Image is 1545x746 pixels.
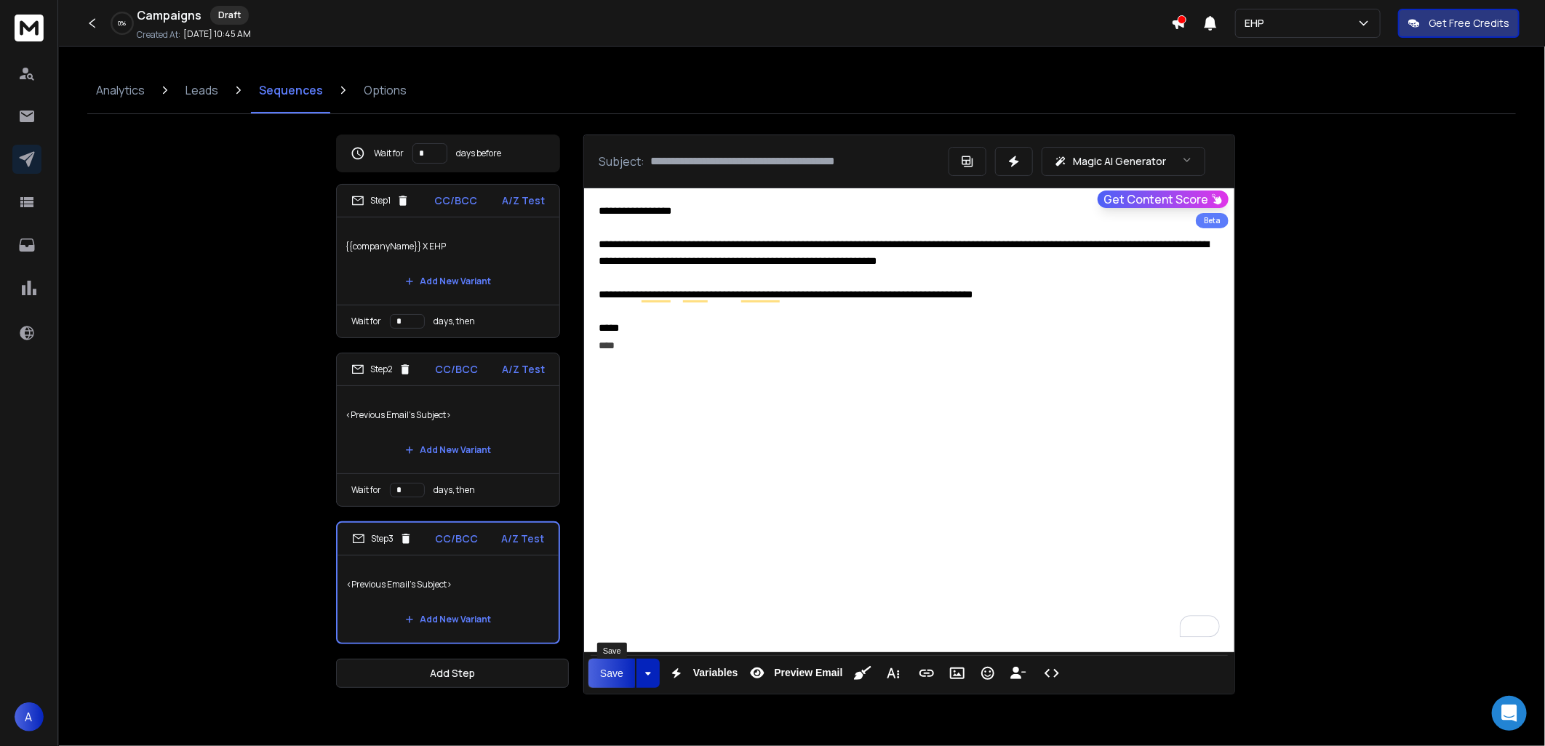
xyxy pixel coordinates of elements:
[351,316,381,327] p: Wait for
[1196,213,1229,228] div: Beta
[137,29,180,41] p: Created At:
[1038,659,1066,688] button: Code View
[943,659,971,688] button: Insert Image (Ctrl+P)
[690,667,741,679] span: Variables
[1429,16,1509,31] p: Get Free Credits
[364,81,407,99] p: Options
[394,605,503,634] button: Add New Variant
[346,226,551,267] p: {{companyName}} X EHP
[436,362,479,377] p: CC/BCC
[974,659,1002,688] button: Emoticons
[456,148,501,159] p: days before
[374,148,404,159] p: Wait for
[87,67,153,113] a: Analytics
[336,353,560,507] li: Step2CC/BCCA/Z Test<Previous Email's Subject>Add New VariantWait fordays, then
[336,521,560,644] li: Step3CC/BCCA/Z Test<Previous Email's Subject>Add New Variant
[1098,190,1229,208] button: Get Content Score
[1492,696,1527,731] div: Open Intercom Messenger
[584,188,1234,652] div: To enrich screen reader interactions, please activate Accessibility in Grammarly extension settings
[351,194,410,207] div: Step 1
[336,184,560,338] li: Step1CC/BCCA/Z Test{{companyName}} X EHPAdd New VariantWait fordays, then
[913,659,941,688] button: Insert Link (Ctrl+K)
[434,316,475,327] p: days, then
[336,659,569,688] button: Add Step
[1398,9,1520,38] button: Get Free Credits
[663,659,741,688] button: Variables
[588,659,635,688] button: Save
[501,532,544,546] p: A/Z Test
[210,6,249,25] div: Draft
[346,564,550,605] p: <Previous Email's Subject>
[250,67,332,113] a: Sequences
[1005,659,1032,688] button: Insert Unsubscribe Link
[879,659,907,688] button: More Text
[1042,147,1205,176] button: Magic AI Generator
[849,659,877,688] button: Clean HTML
[502,193,545,208] p: A/Z Test
[743,659,845,688] button: Preview Email
[185,81,218,99] p: Leads
[597,643,627,659] div: Save
[1245,16,1270,31] p: EHP
[436,532,479,546] p: CC/BCC
[394,436,503,465] button: Add New Variant
[119,19,127,28] p: 0 %
[355,67,415,113] a: Options
[502,362,545,377] p: A/Z Test
[259,81,323,99] p: Sequences
[15,702,44,731] button: A
[1073,154,1166,169] p: Magic AI Generator
[599,153,644,170] p: Subject:
[771,667,845,679] span: Preview Email
[352,532,412,545] div: Step 3
[183,28,251,40] p: [DATE] 10:45 AM
[351,363,412,376] div: Step 2
[351,484,381,496] p: Wait for
[137,7,201,24] h1: Campaigns
[394,267,503,296] button: Add New Variant
[96,81,145,99] p: Analytics
[346,395,551,436] p: <Previous Email's Subject>
[177,67,227,113] a: Leads
[434,484,475,496] p: days, then
[434,193,477,208] p: CC/BCC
